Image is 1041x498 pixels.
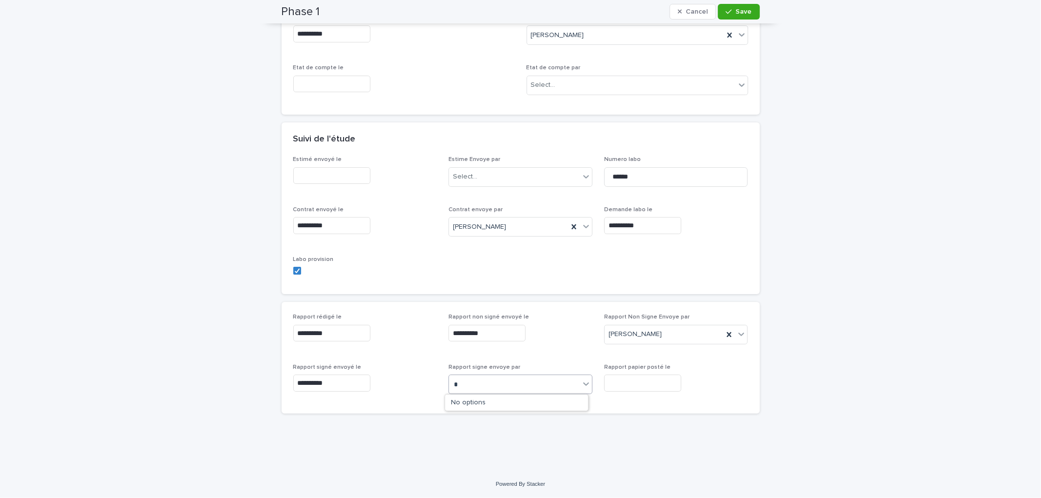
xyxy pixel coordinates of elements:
span: Etat de compte le [293,65,344,71]
span: Contrat envoye par [449,207,503,213]
span: Rapport signé envoyé le [293,364,362,370]
div: Select... [531,80,555,90]
span: Rapport rédigé le [293,314,342,320]
span: Save [736,8,752,15]
a: Powered By Stacker [496,481,545,487]
span: Demande labo le [604,207,653,213]
span: Numero labo [604,157,641,162]
button: Cancel [670,4,716,20]
button: Save [718,4,759,20]
span: Labo provision [293,257,334,262]
div: Select... [453,172,477,182]
h2: Suivi de l'étude [293,134,356,145]
span: [PERSON_NAME] [609,329,662,339]
span: [PERSON_NAME] [453,222,506,232]
span: Cancel [686,8,708,15]
span: [PERSON_NAME] [531,30,584,40]
h2: Phase 1 [282,5,320,19]
span: Rapport non signé envoyé le [449,314,529,320]
span: Estimé envoyé le [293,157,342,162]
div: No options [445,395,588,411]
span: Rapport signe envoye par [449,364,520,370]
span: Rapport Non Signe Envoye par [604,314,690,320]
span: Etat de compte par [527,65,581,71]
span: Estime Envoye par [449,157,500,162]
span: Contrat envoyé le [293,207,344,213]
span: Rapport papier posté le [604,364,671,370]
